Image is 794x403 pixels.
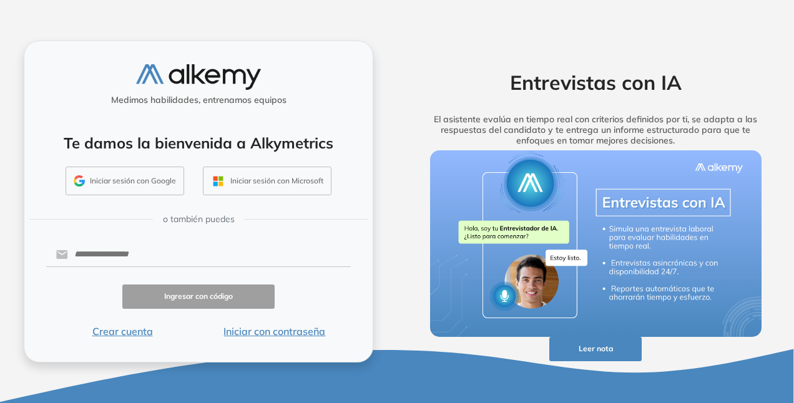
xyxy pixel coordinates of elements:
[29,95,368,105] h5: Medimos habilidades, entrenamos equipos
[198,324,351,339] button: Iniciar con contraseña
[549,337,642,361] button: Leer nota
[411,70,780,94] h2: Entrevistas con IA
[211,174,225,188] img: OUTLOOK_ICON
[136,64,261,90] img: logo-alkemy
[163,213,235,226] span: o también puedes
[569,258,794,403] div: Widget de chat
[122,284,275,309] button: Ingresar con código
[411,114,780,145] h5: El asistente evalúa en tiempo real con criterios definidos por ti, se adapta a las respuestas del...
[430,150,762,337] img: img-more-info
[46,324,198,339] button: Crear cuenta
[66,167,184,195] button: Iniciar sesión con Google
[203,167,331,195] button: Iniciar sesión con Microsoft
[74,175,85,187] img: GMAIL_ICON
[41,134,356,152] h4: Te damos la bienvenida a Alkymetrics
[569,258,794,403] iframe: Chat Widget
